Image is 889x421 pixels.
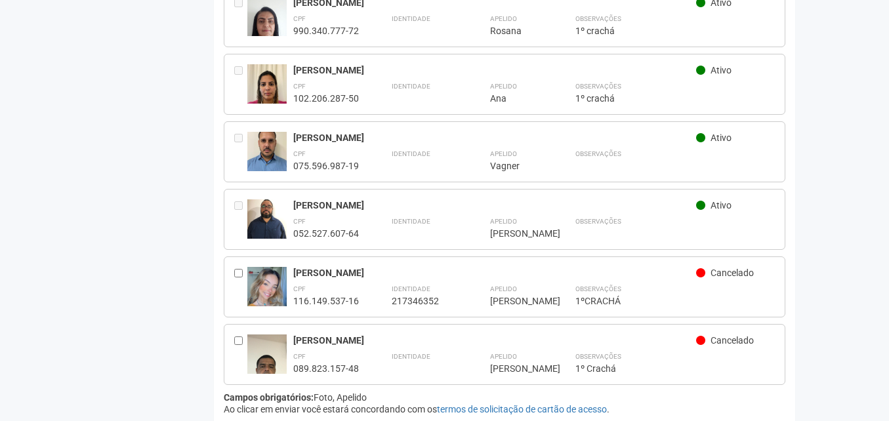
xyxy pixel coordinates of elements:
[575,15,621,22] strong: Observações
[490,92,543,104] div: Ana
[575,363,775,374] div: 1º Crachá
[711,132,732,143] span: Ativo
[392,150,430,157] strong: Identidade
[293,353,306,360] strong: CPF
[490,228,543,239] div: [PERSON_NAME]
[490,295,543,307] div: [PERSON_NAME]
[392,285,430,292] strong: Identidade
[293,83,306,90] strong: CPF
[392,83,430,90] strong: Identidade
[711,268,754,278] span: Cancelado
[490,15,517,22] strong: Apelido
[711,65,732,75] span: Ativo
[293,295,359,307] div: 116.149.537-16
[293,199,697,211] div: [PERSON_NAME]
[293,25,359,37] div: 990.340.777-72
[437,404,607,414] a: termos de solicitação de cartão de acesso
[247,199,287,239] img: user.jpg
[392,295,457,307] div: 217346352
[575,83,621,90] strong: Observações
[575,92,775,104] div: 1º crachá
[293,150,306,157] strong: CPF
[293,334,697,346] div: [PERSON_NAME]
[224,403,786,415] div: Ao clicar em enviar você estará concordando com os .
[224,392,314,403] strong: Campos obrigatórios:
[575,295,775,307] div: 1ºCRACHÁ
[575,218,621,225] strong: Observações
[490,150,517,157] strong: Apelido
[293,267,697,279] div: [PERSON_NAME]
[392,218,430,225] strong: Identidade
[392,15,430,22] strong: Identidade
[490,218,517,225] strong: Apelido
[711,200,732,210] span: Ativo
[293,285,306,292] strong: CPF
[293,64,697,76] div: [PERSON_NAME]
[224,391,786,403] div: Foto, Apelido
[575,25,775,37] div: 1º crachá
[392,353,430,360] strong: Identidade
[490,83,517,90] strong: Apelido
[293,218,306,225] strong: CPF
[490,160,543,172] div: Vagner
[247,267,287,323] img: user.jpg
[490,25,543,37] div: Rosana
[575,353,621,360] strong: Observações
[293,92,359,104] div: 102.206.287-50
[293,15,306,22] strong: CPF
[247,334,287,405] img: user.jpg
[293,228,359,239] div: 052.527.607-64
[234,199,247,239] div: Entre em contato com a Aministração para solicitar o cancelamento ou 2a via
[575,285,621,292] strong: Observações
[293,160,359,172] div: 075.596.987-19
[711,335,754,346] span: Cancelado
[575,150,621,157] strong: Observações
[234,64,247,104] div: Entre em contato com a Aministração para solicitar o cancelamento ou 2a via
[490,363,543,374] div: [PERSON_NAME]
[247,64,287,117] img: user.jpg
[293,132,697,144] div: [PERSON_NAME]
[247,132,287,177] img: user.jpg
[490,285,517,292] strong: Apelido
[490,353,517,360] strong: Apelido
[234,132,247,172] div: Entre em contato com a Aministração para solicitar o cancelamento ou 2a via
[293,363,359,374] div: 089.823.157-48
